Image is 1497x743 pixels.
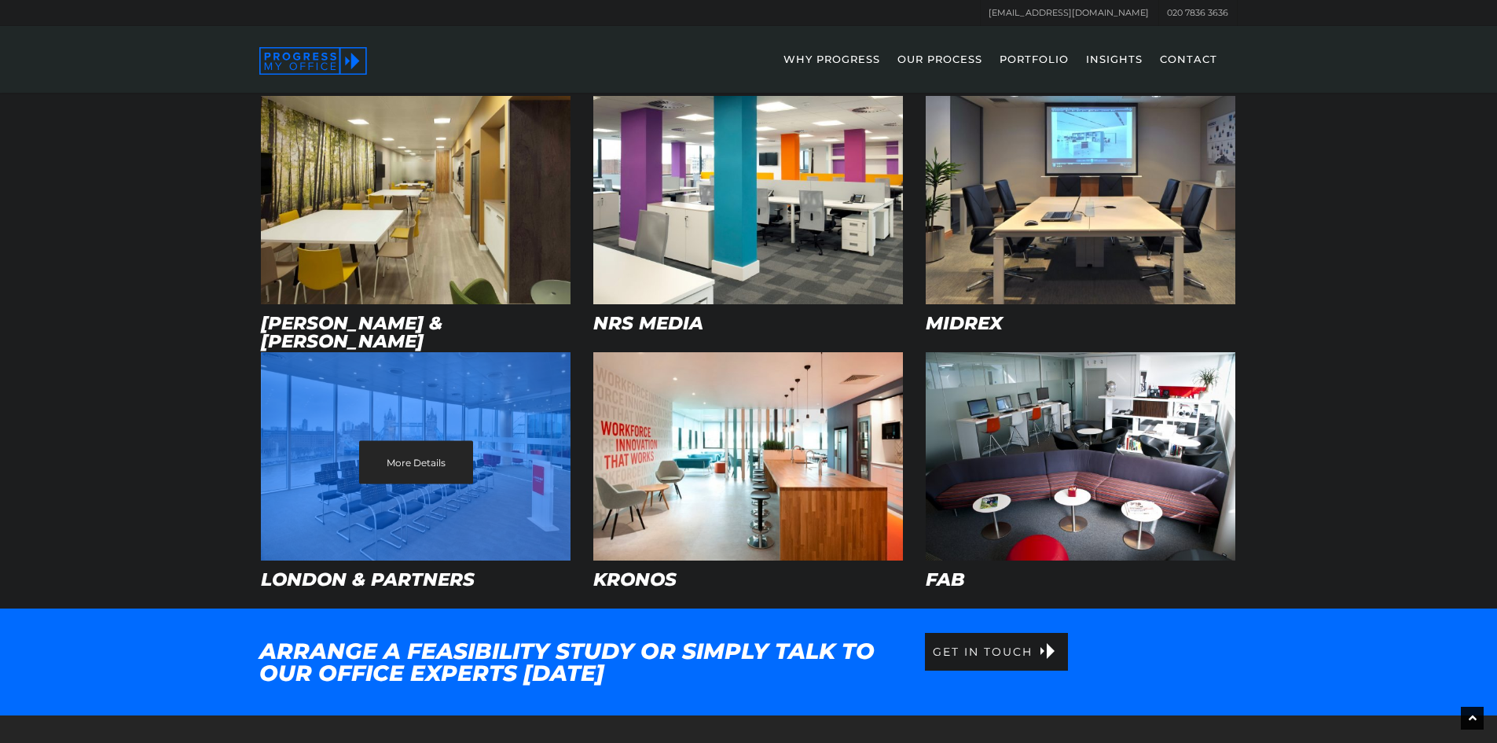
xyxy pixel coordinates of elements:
h4: [PERSON_NAME] & [PERSON_NAME] [261,314,478,351]
a: CONTACT [1152,47,1225,93]
h4: FAB [926,571,1143,589]
a: Get In Touch [925,633,1068,671]
a: WHY PROGRESS [776,47,888,93]
h2: ARRANGE A FEASIBILITY STUDY OR SIMPLY TALK TO OUR OFFICE EXPERTS [DATE] [259,640,904,684]
h4: Kronos [593,571,810,589]
a: PORTFOLIO [992,47,1077,93]
h4: London & Partners [261,571,478,589]
h4: Midrex [926,314,1143,333]
a: More Details [359,441,473,484]
a: OUR PROCESS [890,47,990,93]
h4: NRS Media [593,314,810,333]
a: INSIGHTS [1078,47,1150,93]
